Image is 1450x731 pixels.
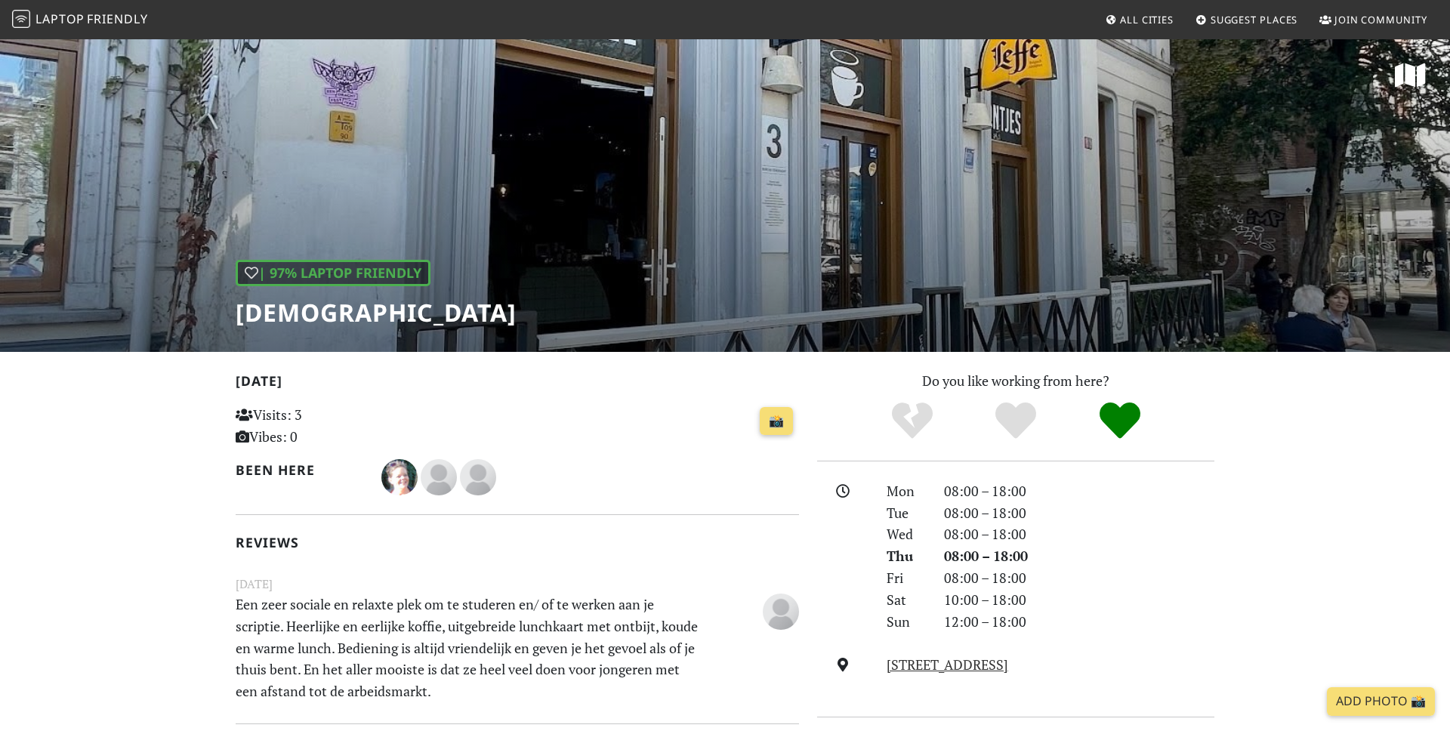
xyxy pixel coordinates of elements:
[817,370,1214,392] p: Do you like working from here?
[421,467,460,485] span: linda haak
[460,459,496,495] img: blank-535327c66bd565773addf3077783bbfce4b00ec00e9fd257753287c682c7fa38.png
[878,502,935,524] div: Tue
[236,404,412,448] p: Visits: 3 Vibes: 0
[236,373,799,395] h2: [DATE]
[887,655,1008,674] a: [STREET_ADDRESS]
[878,480,935,502] div: Mon
[935,589,1223,611] div: 10:00 – 18:00
[236,260,430,286] div: | 97% Laptop Friendly
[236,298,517,327] h1: [DEMOGRAPHIC_DATA]
[87,11,147,27] span: Friendly
[1120,13,1174,26] span: All Cities
[227,575,808,594] small: [DATE]
[935,523,1223,545] div: 08:00 – 18:00
[1189,6,1304,33] a: Suggest Places
[12,7,148,33] a: LaptopFriendly LaptopFriendly
[935,545,1223,567] div: 08:00 – 18:00
[935,567,1223,589] div: 08:00 – 18:00
[35,11,85,27] span: Laptop
[760,407,793,436] a: 📸
[421,459,457,495] img: blank-535327c66bd565773addf3077783bbfce4b00ec00e9fd257753287c682c7fa38.png
[1099,6,1180,33] a: All Cities
[935,480,1223,502] div: 08:00 – 18:00
[227,594,711,702] p: Een zeer sociale en relaxte plek om te studeren en/ of te werken aan je scriptie. Heerlijke en ee...
[878,611,935,633] div: Sun
[935,502,1223,524] div: 08:00 – 18:00
[1211,13,1298,26] span: Suggest Places
[763,594,799,630] img: blank-535327c66bd565773addf3077783bbfce4b00ec00e9fd257753287c682c7fa38.png
[460,467,496,485] span: Marius Landsbergen
[878,567,935,589] div: Fri
[236,535,799,551] h2: Reviews
[1313,6,1433,33] a: Join Community
[763,600,799,618] span: paulo Gomes
[878,589,935,611] div: Sat
[964,400,1068,442] div: Yes
[1327,687,1435,716] a: Add Photo 📸
[878,523,935,545] div: Wed
[236,462,363,478] h2: Been here
[381,459,418,495] img: 4493-natasja.jpg
[381,467,421,485] span: Natasja Streefkerk
[1334,13,1427,26] span: Join Community
[1068,400,1172,442] div: Definitely!
[860,400,964,442] div: No
[878,545,935,567] div: Thu
[935,611,1223,633] div: 12:00 – 18:00
[12,10,30,28] img: LaptopFriendly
